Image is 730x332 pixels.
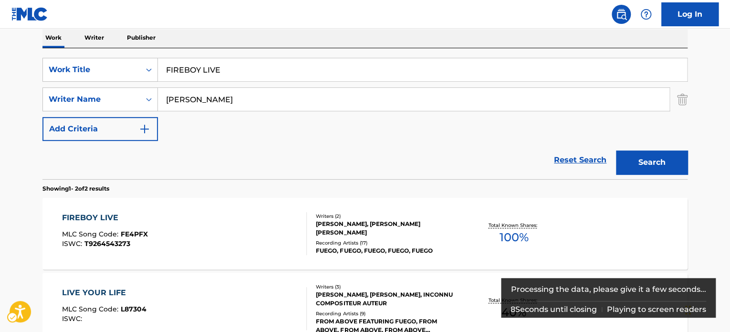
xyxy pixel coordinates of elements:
[62,314,84,323] span: ISWC :
[62,287,146,299] div: LIVE YOUR LIFE
[488,297,539,304] p: Total Known Shares:
[316,239,460,246] div: Recording Artists ( 17 )
[121,305,146,313] span: L87304
[42,198,688,269] a: FIREBOY LIVEMLC Song Code:FE4PFXISWC:T9264543273Writers (2)[PERSON_NAME], [PERSON_NAME] [PERSON_N...
[124,28,158,48] p: Publisher
[640,9,652,20] img: help
[62,230,121,238] span: MLC Song Code :
[316,246,460,255] div: FUEGO, FUEGO, FUEGO, FUEGO, FUEGO
[84,239,130,248] span: T9264543273
[42,117,158,141] button: Add Criteria
[511,305,515,314] span: 8
[316,310,460,317] div: Recording Artists ( 9 )
[316,220,460,237] div: [PERSON_NAME], [PERSON_NAME] [PERSON_NAME]
[158,88,669,111] input: Search...
[42,58,688,179] form: Search Form
[549,150,611,171] a: Reset Search
[49,94,135,105] div: Writer Name
[677,87,688,111] img: Delete Criterion
[121,230,148,238] span: FE4PFX
[316,283,460,290] div: Writers ( 3 )
[62,239,84,248] span: ISWC :
[316,213,460,220] div: Writers ( 2 )
[499,229,528,246] span: 100 %
[42,28,64,48] p: Work
[661,2,719,26] a: Log In
[49,64,135,75] div: Work Title
[615,9,627,20] img: search
[42,184,109,193] p: Showing 1 - 2 of 2 results
[82,28,107,48] p: Writer
[11,7,48,21] img: MLC Logo
[62,305,121,313] span: MLC Song Code :
[62,212,148,224] div: FIREBOY LIVE
[158,58,687,81] input: Search...
[616,150,688,174] button: Search
[488,222,539,229] p: Total Known Shares:
[511,278,707,301] div: Processing the data, please give it a few seconds...
[316,290,460,308] div: [PERSON_NAME], [PERSON_NAME], INCONNU COMPOSITEUR AUTEUR
[139,123,150,135] img: 9d2ae6d4665cec9f34b9.svg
